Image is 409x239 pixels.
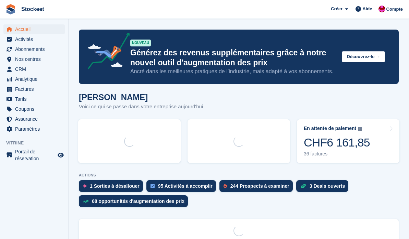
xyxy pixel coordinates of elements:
[5,4,16,14] img: stora-icon-8386f47178a22dfd0bd8f6a31ec36ba5ce8667c1dd55bd0f319d3a0aa187defe.svg
[342,51,385,63] button: Découvrez-le →
[15,114,56,124] span: Assurance
[304,151,370,157] div: 36 factures
[15,44,56,54] span: Abonnements
[79,195,191,210] a: 68 opportunités d'augmentation des prix
[310,183,345,189] div: 3 Deals ouverts
[15,24,56,34] span: Accueil
[3,64,65,74] a: menu
[15,34,56,44] span: Activités
[83,200,88,203] img: price_increase_opportunities-93ffe204e8149a01c8c9dc8f82e8f89637d9d84a8eef4429ea346261dce0b2c0.svg
[130,68,336,75] p: Ancré dans les meilleures pratiques de l’industrie, mais adapté à vos abonnements.
[304,126,356,131] div: En attente de paiement
[15,74,56,84] span: Analytique
[3,84,65,94] a: menu
[3,44,65,54] a: menu
[19,3,47,15] a: Stockeet
[3,124,65,134] a: menu
[296,180,352,195] a: 3 Deals ouverts
[224,184,227,188] img: prospect-51fa495bee0391a8d652442698ab0144808aea92771e9ea1ae160a38d050c398.svg
[151,184,155,188] img: task-75834270c22a3079a89374b754ae025e5fb1db73e45f91037f5363f120a921f8.svg
[92,198,184,204] div: 68 opportunités d'augmentation des prix
[362,6,372,12] span: Aide
[79,93,203,102] h1: [PERSON_NAME]
[331,6,342,12] span: Créer
[158,183,213,189] div: 95 Activités à accomplir
[358,127,362,131] img: icon-info-grey-7440780725fd019a000dd9b08b2336e03edf1995a4989e88bcd33f0948082b44.svg
[130,40,151,46] div: NOUVEAU
[15,148,56,162] span: Portail de réservation
[300,184,306,188] img: deal-1b604bf984904fb50ccaf53a9ad4b4a5d6e5aea283cecdc64d6e3604feb123c2.svg
[6,140,68,146] span: Vitrine
[3,148,65,162] a: menu
[15,124,56,134] span: Paramètres
[15,94,56,104] span: Tarifs
[3,24,65,34] a: menu
[146,180,219,195] a: 95 Activités à accomplir
[219,180,296,195] a: 244 Prospects à examiner
[82,33,130,72] img: price-adjustments-announcement-icon-8257ccfd72463d97f412b2fc003d46551f7dbcb40ab6d574587a9cd5c0d94...
[3,74,65,84] a: menu
[130,48,336,68] p: Générez des revenus supplémentaires grâce à notre nouvel outil d'augmentation des prix
[3,114,65,124] a: menu
[230,183,289,189] div: 244 Prospects à examiner
[79,103,203,111] p: Voici ce qui se passe dans votre entreprise aujourd'hui
[83,184,86,188] img: move_outs_to_deallocate_icon-f764333ba52eb49d3ac5e1228854f67142a1ed5810a6f6cc68b1a99e826820c5.svg
[90,183,140,189] div: 1 Sorties à désallouer
[79,180,146,195] a: 1 Sorties à désallouer
[297,119,399,163] a: En attente de paiement CHF6 161,85 36 factures
[378,6,385,12] img: Valentin BURDET
[3,54,65,64] a: menu
[386,6,403,13] span: Compte
[3,34,65,44] a: menu
[3,104,65,114] a: menu
[79,173,399,177] p: ACTIONS
[15,64,56,74] span: CRM
[57,151,65,159] a: Boutique d'aperçu
[3,94,65,104] a: menu
[304,135,370,150] div: CHF6 161,85
[15,104,56,114] span: Coupons
[15,54,56,64] span: Nos centres
[15,84,56,94] span: Factures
